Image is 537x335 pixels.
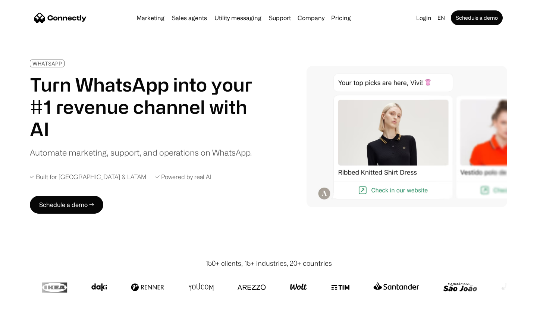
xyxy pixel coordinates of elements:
[211,15,264,21] a: Utility messaging
[30,73,261,140] h1: Turn WhatsApp into your #1 revenue channel with AI
[328,15,354,21] a: Pricing
[32,61,62,66] div: WHATSAPP
[15,322,45,332] ul: Language list
[30,196,103,214] a: Schedule a demo →
[155,173,211,181] div: ✓ Powered by real AI
[30,173,146,181] div: ✓ Built for [GEOGRAPHIC_DATA] & LATAM
[205,258,332,268] div: 150+ clients, 15+ industries, 20+ countries
[298,13,324,23] div: Company
[169,15,210,21] a: Sales agents
[30,146,252,159] div: Automate marketing, support, and operations on WhatsApp.
[134,15,167,21] a: Marketing
[7,321,45,332] aside: Language selected: English
[266,15,294,21] a: Support
[437,13,445,23] div: en
[413,13,434,23] a: Login
[451,10,503,25] a: Schedule a demo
